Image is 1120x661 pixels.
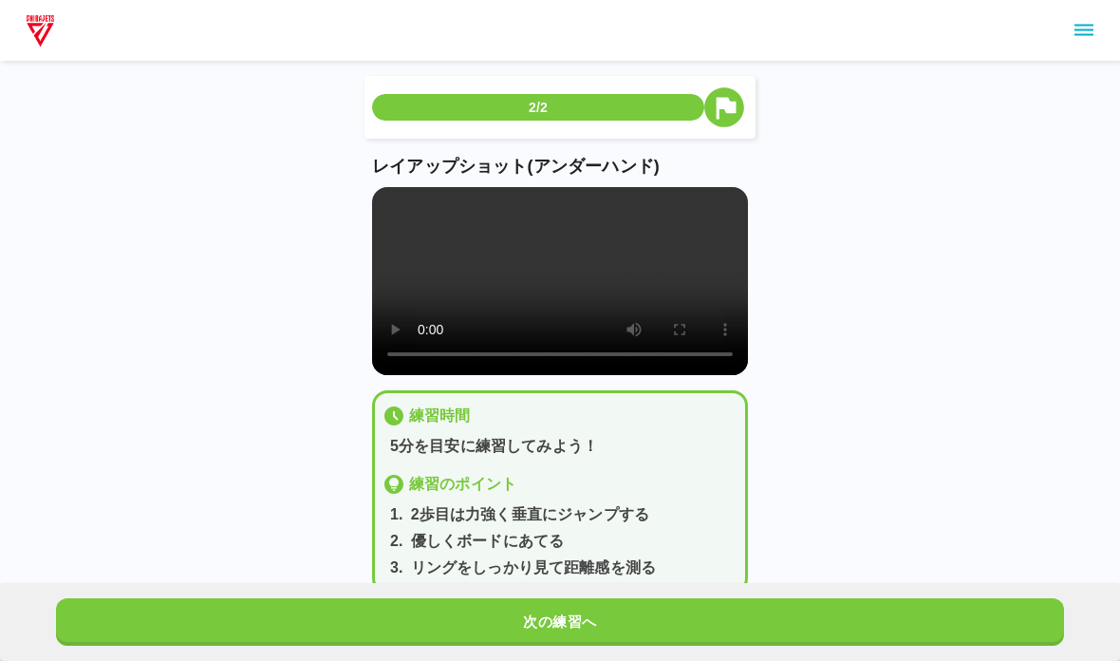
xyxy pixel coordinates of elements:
button: sidemenu [1068,14,1100,47]
p: 練習時間 [409,405,471,427]
p: 2歩目は力強く垂直にジャンプする [411,503,649,526]
button: 次の練習へ [56,598,1064,646]
p: 2 . [390,530,403,553]
img: dummy [23,11,58,49]
p: 2/2 [529,98,548,117]
p: レイアップショット(アンダーハンド) [372,154,748,179]
p: リングをしっかり見て距離感を測る [411,557,656,579]
p: 練習のポイント [409,473,516,496]
p: 3 . [390,557,403,579]
p: 5分を目安に練習してみよう！ [390,435,737,458]
p: 優しくボードにあてる [411,530,565,553]
p: 1 . [390,503,403,526]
